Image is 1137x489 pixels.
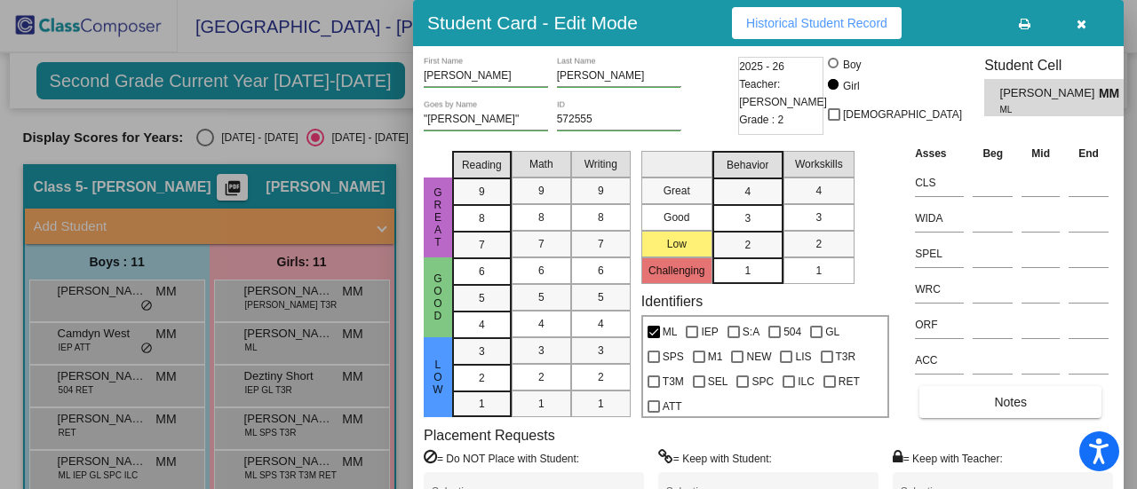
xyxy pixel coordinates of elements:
span: [DEMOGRAPHIC_DATA] [843,104,962,125]
span: Writing [584,156,617,172]
span: T3R [836,346,856,367]
span: 9 [538,183,545,199]
span: 4 [744,184,751,200]
label: Identifiers [641,293,703,310]
span: Reading [462,157,502,173]
span: Low [430,359,446,396]
input: assessment [915,276,964,303]
span: 1 [538,396,545,412]
span: 6 [538,263,545,279]
span: Notes [994,395,1027,409]
span: NEW [746,346,771,367]
span: Historical Student Record [746,16,887,30]
input: assessment [915,347,964,374]
span: 8 [538,209,545,225]
span: M1 [708,346,723,367]
span: Math [529,156,553,172]
span: 7 [538,236,545,252]
span: IEP [701,321,718,343]
button: Historical Student Record [732,7,902,39]
span: 8 [479,210,485,226]
span: 1 [598,396,604,412]
span: SPS [663,346,684,367]
span: 7 [598,236,604,252]
span: [PERSON_NAME] [PERSON_NAME] [1000,84,1099,103]
input: Enter ID [557,114,681,126]
span: LIS [795,346,811,367]
h3: Student Card - Edit Mode [427,12,638,34]
span: SEL [708,371,728,392]
span: ATT [663,396,682,417]
span: 6 [598,263,604,279]
span: Teacher: [PERSON_NAME] [739,75,827,111]
span: SPC [751,371,774,392]
span: ML [663,321,678,343]
label: Placement Requests [424,427,555,444]
span: S:A [743,321,759,343]
span: 6 [479,264,485,280]
label: = Do NOT Place with Student: [424,449,579,467]
span: T3M [663,371,684,392]
span: 9 [598,183,604,199]
input: assessment [915,241,964,267]
span: Workskills [795,156,843,172]
span: 3 [479,343,485,359]
label: = Keep with Teacher: [893,449,1003,467]
span: 3 [744,210,751,226]
span: 3 [538,343,545,359]
span: 5 [538,289,545,305]
span: 2 [479,370,485,386]
th: Asses [910,144,968,163]
span: MM [1099,84,1124,103]
span: Behavior [727,157,768,173]
span: 2 [744,237,751,253]
span: 1 [479,396,485,412]
span: 3 [815,209,822,225]
input: assessment [915,312,964,338]
span: ML [1000,103,1086,116]
div: Girl [842,78,860,94]
span: 504 [783,321,801,343]
span: Grade : 2 [739,111,783,129]
input: goes by name [424,114,548,126]
span: 8 [598,209,604,225]
button: Notes [919,386,1101,418]
input: assessment [915,170,964,196]
th: Mid [1017,144,1064,163]
span: 2 [538,369,545,385]
span: 4 [815,183,822,199]
input: assessment [915,205,964,232]
span: 2 [598,369,604,385]
span: 7 [479,237,485,253]
span: 1 [744,263,751,279]
span: 9 [479,184,485,200]
th: End [1064,144,1113,163]
span: Great [430,186,446,248]
span: GL [825,321,839,343]
span: 2 [815,236,822,252]
span: 1 [815,263,822,279]
span: 2025 - 26 [739,58,784,75]
span: RET [839,371,860,392]
div: Boy [842,57,862,73]
span: 4 [538,316,545,332]
span: ILC [798,371,815,392]
span: 3 [598,343,604,359]
span: 4 [479,317,485,333]
label: = Keep with Student: [658,449,772,467]
th: Beg [968,144,1017,163]
span: Good [430,272,446,322]
span: 5 [479,290,485,306]
span: 4 [598,316,604,332]
span: 5 [598,289,604,305]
